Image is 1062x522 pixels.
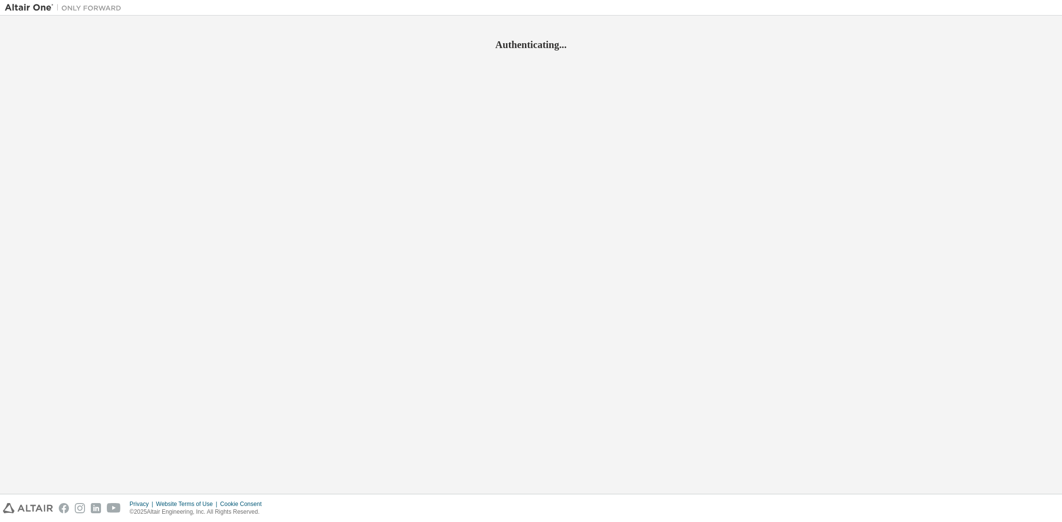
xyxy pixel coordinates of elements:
img: altair_logo.svg [3,503,53,513]
img: instagram.svg [75,503,85,513]
p: © 2025 Altair Engineering, Inc. All Rights Reserved. [130,508,268,516]
img: youtube.svg [107,503,121,513]
img: linkedin.svg [91,503,101,513]
div: Website Terms of Use [156,500,220,508]
img: Altair One [5,3,126,13]
img: facebook.svg [59,503,69,513]
div: Privacy [130,500,156,508]
h2: Authenticating... [5,38,1057,51]
div: Cookie Consent [220,500,267,508]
